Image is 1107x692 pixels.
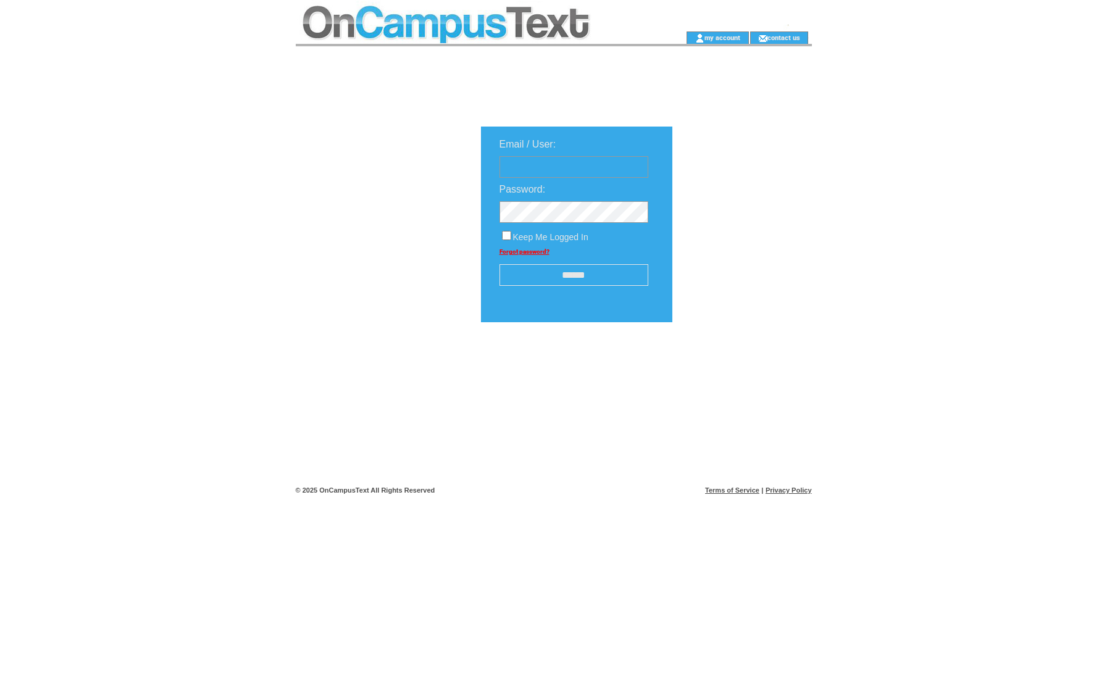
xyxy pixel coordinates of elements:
[296,486,435,494] span: © 2025 OnCampusText All Rights Reserved
[758,33,767,43] img: contact_us_icon.gif
[705,486,759,494] a: Terms of Service
[499,139,556,149] span: Email / User:
[704,33,740,41] a: my account
[513,232,588,242] span: Keep Me Logged In
[761,486,763,494] span: |
[767,33,800,41] a: contact us
[708,353,770,369] img: transparent.png
[499,248,549,255] a: Forgot password?
[766,486,812,494] a: Privacy Policy
[499,184,546,194] span: Password:
[695,33,704,43] img: account_icon.gif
